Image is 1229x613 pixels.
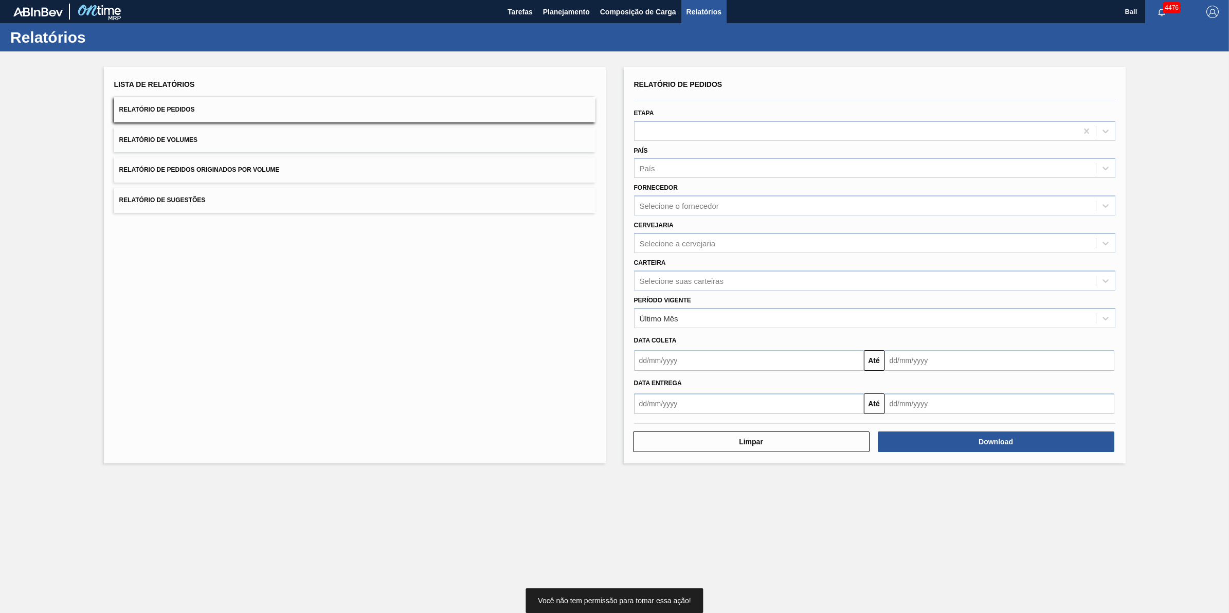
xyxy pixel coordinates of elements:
[10,31,193,43] h1: Relatórios
[119,166,280,173] span: Relatório de Pedidos Originados por Volume
[878,431,1114,452] button: Download
[634,184,678,191] label: Fornecedor
[634,80,722,88] span: Relatório de Pedidos
[543,6,590,18] span: Planejamento
[114,157,595,183] button: Relatório de Pedidos Originados por Volume
[119,196,206,204] span: Relatório de Sugestões
[686,6,721,18] span: Relatórios
[119,136,197,143] span: Relatório de Volumes
[119,106,195,113] span: Relatório de Pedidos
[1145,5,1178,19] button: Notificações
[634,393,864,414] input: dd/mm/yyyy
[633,431,870,452] button: Limpar
[864,350,884,371] button: Até
[634,350,864,371] input: dd/mm/yyyy
[634,297,691,304] label: Período Vigente
[634,337,677,344] span: Data coleta
[114,188,595,213] button: Relatório de Sugestões
[884,350,1114,371] input: dd/mm/yyyy
[114,80,195,88] span: Lista de Relatórios
[538,597,691,605] span: Você não tem permissão para tomar essa ação!
[864,393,884,414] button: Até
[634,380,682,387] span: Data entrega
[884,393,1114,414] input: dd/mm/yyyy
[640,239,716,247] div: Selecione a cervejaria
[600,6,676,18] span: Composição de Carga
[634,222,674,229] label: Cervejaria
[1163,2,1181,13] span: 4476
[634,147,648,154] label: País
[114,97,595,122] button: Relatório de Pedidos
[1206,6,1219,18] img: Logout
[640,314,678,322] div: Último Mês
[13,7,63,16] img: TNhmsLtSVTkK8tSr43FrP2fwEKptu5GPRR3wAAAABJRU5ErkJggg==
[640,202,719,210] div: Selecione o fornecedor
[508,6,533,18] span: Tarefas
[634,259,666,266] label: Carteira
[640,164,655,173] div: País
[634,110,654,117] label: Etapa
[114,128,595,153] button: Relatório de Volumes
[640,276,724,285] div: Selecione suas carteiras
